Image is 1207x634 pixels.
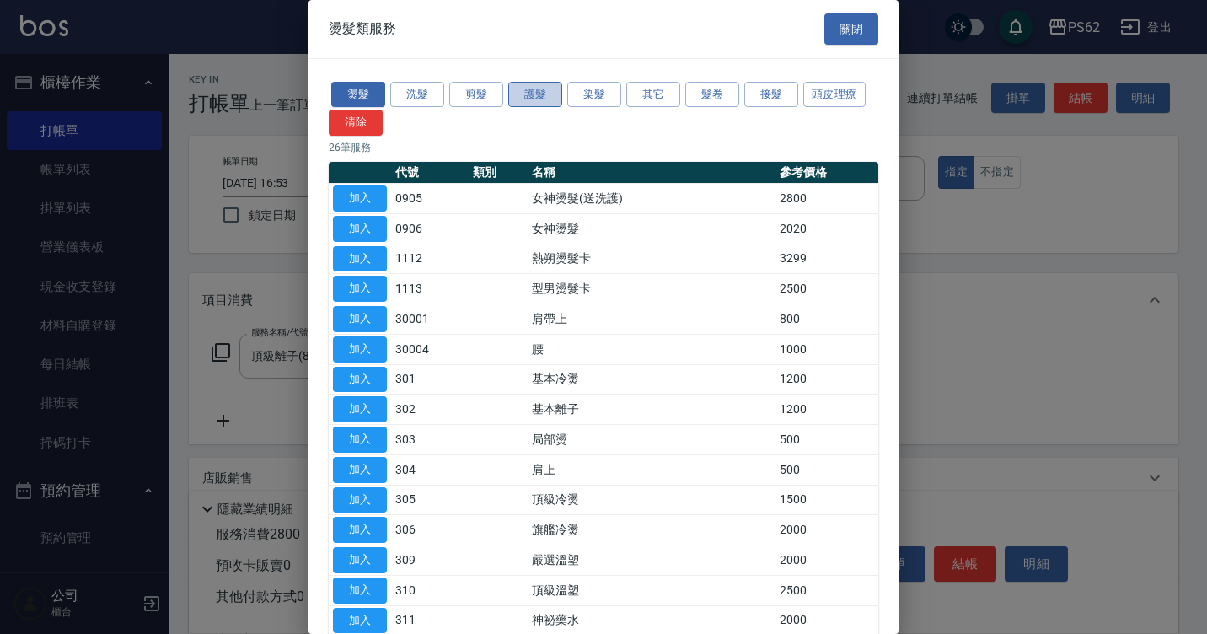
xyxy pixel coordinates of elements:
td: 2500 [775,575,878,605]
th: 類別 [469,162,528,184]
td: 305 [391,485,469,515]
td: 30001 [391,304,469,335]
td: 310 [391,575,469,605]
button: 剪髮 [449,82,503,108]
td: 30004 [391,334,469,364]
td: 1200 [775,395,878,425]
td: 頂級溫塑 [528,575,775,605]
button: 接髮 [744,82,798,108]
button: 染髮 [567,82,621,108]
button: 加入 [333,427,387,453]
td: 2000 [775,545,878,576]
td: 2800 [775,184,878,214]
button: 洗髮 [390,82,444,108]
td: 301 [391,364,469,395]
td: 2500 [775,274,878,304]
td: 800 [775,304,878,335]
th: 名稱 [528,162,775,184]
td: 型男燙髮卡 [528,274,775,304]
td: 1500 [775,485,878,515]
td: 309 [391,545,469,576]
td: 基本離子 [528,395,775,425]
td: 女神燙髮(送洗護) [528,184,775,214]
span: 燙髮類服務 [329,20,396,37]
td: 302 [391,395,469,425]
button: 清除 [329,110,383,136]
button: 頭皮理療 [803,82,866,108]
button: 其它 [626,82,680,108]
td: 女神燙髮 [528,213,775,244]
button: 髮卷 [685,82,739,108]
td: 500 [775,425,878,455]
td: 1000 [775,334,878,364]
button: 加入 [333,547,387,573]
td: 肩帶上 [528,304,775,335]
td: 1113 [391,274,469,304]
td: 3299 [775,244,878,274]
button: 護髮 [508,82,562,108]
button: 加入 [333,608,387,634]
td: 2020 [775,213,878,244]
button: 加入 [333,246,387,272]
th: 參考價格 [775,162,878,184]
td: 肩上 [528,454,775,485]
button: 關閉 [824,13,878,45]
td: 500 [775,454,878,485]
td: 旗艦冷燙 [528,515,775,545]
button: 加入 [333,336,387,363]
button: 加入 [333,367,387,393]
button: 燙髮 [331,82,385,108]
td: 1200 [775,364,878,395]
th: 代號 [391,162,469,184]
button: 加入 [333,276,387,302]
button: 加入 [333,578,387,604]
button: 加入 [333,216,387,242]
td: 腰 [528,334,775,364]
button: 加入 [333,306,387,332]
button: 加入 [333,487,387,513]
td: 嚴選溫塑 [528,545,775,576]
td: 0906 [391,213,469,244]
td: 0905 [391,184,469,214]
button: 加入 [333,396,387,422]
button: 加入 [333,457,387,483]
td: 熱朔燙髮卡 [528,244,775,274]
td: 頂級冷燙 [528,485,775,515]
td: 2000 [775,515,878,545]
p: 26 筆服務 [329,140,878,155]
td: 303 [391,425,469,455]
td: 1112 [391,244,469,274]
button: 加入 [333,185,387,212]
button: 加入 [333,517,387,543]
td: 基本冷燙 [528,364,775,395]
td: 306 [391,515,469,545]
td: 304 [391,454,469,485]
td: 局部燙 [528,425,775,455]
